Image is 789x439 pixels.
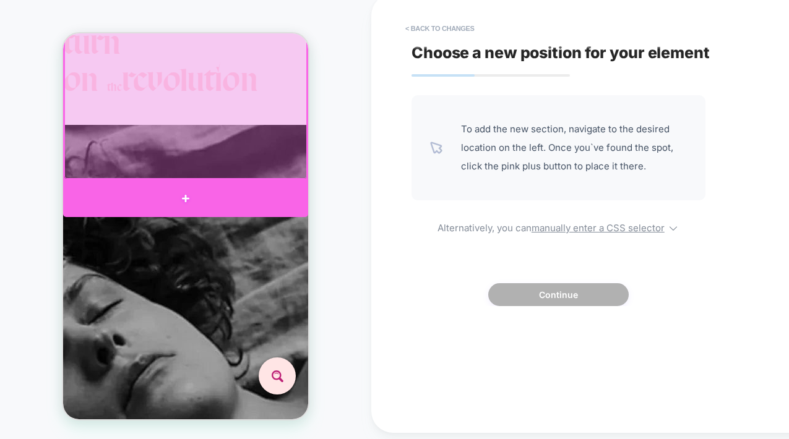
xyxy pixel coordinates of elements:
[399,19,481,38] button: < Back to changes
[412,43,710,62] span: Choose a new position for your element
[532,222,665,234] u: manually enter a CSS selector
[461,120,687,176] span: To add the new section, navigate to the desired location on the left. Once you`ve found the spot,...
[412,219,705,234] span: Alternatively, you can
[430,142,442,154] img: pointer
[488,283,629,306] button: Continue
